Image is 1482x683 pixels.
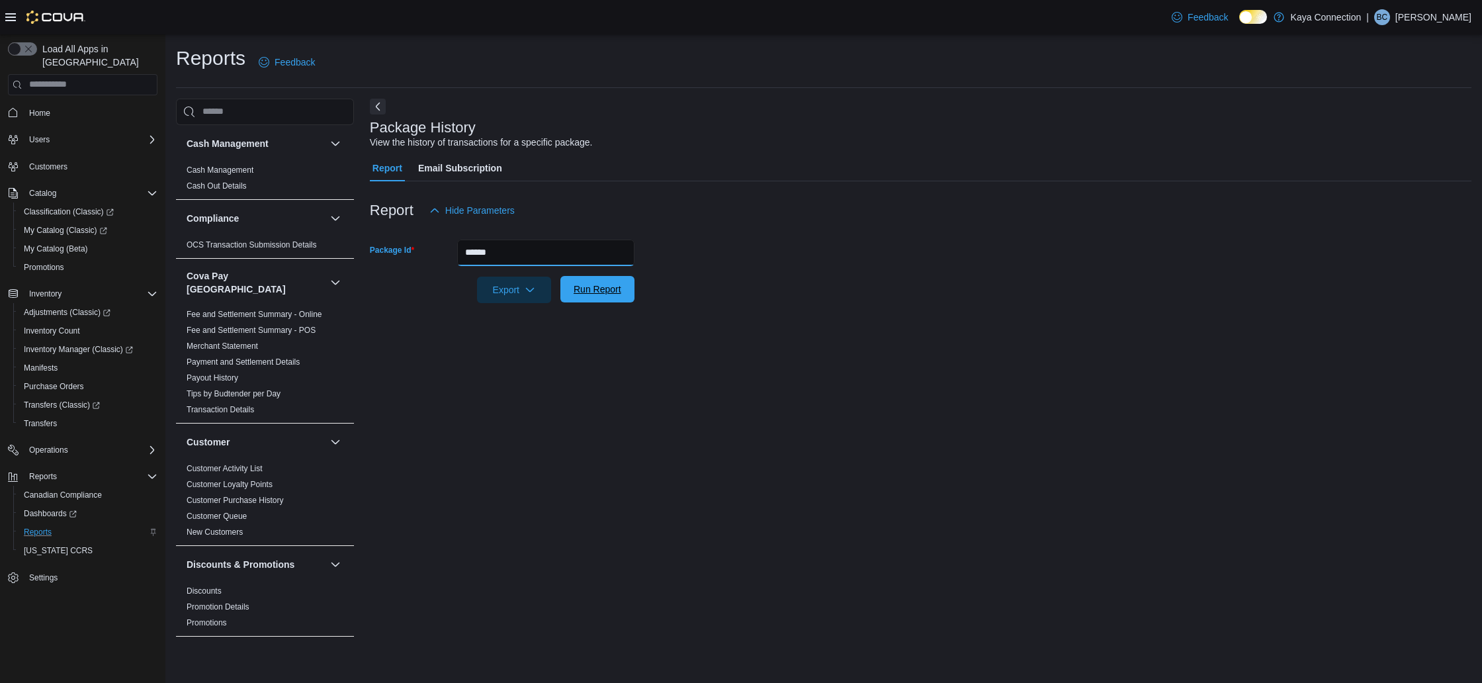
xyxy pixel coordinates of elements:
[176,583,354,636] div: Discounts & Promotions
[187,404,254,415] span: Transaction Details
[176,162,354,199] div: Cash Management
[19,222,112,238] a: My Catalog (Classic)
[19,259,69,275] a: Promotions
[370,203,414,218] h3: Report
[13,396,163,414] a: Transfers (Classic)
[29,471,57,482] span: Reports
[187,527,243,537] span: New Customers
[19,524,57,540] a: Reports
[187,558,325,571] button: Discounts & Promotions
[24,105,56,121] a: Home
[187,479,273,490] span: Customer Loyalty Points
[24,262,64,273] span: Promotions
[24,490,102,500] span: Canadian Compliance
[13,303,163,322] a: Adjustments (Classic)
[477,277,551,303] button: Export
[24,185,157,201] span: Catalog
[187,181,247,191] a: Cash Out Details
[24,159,73,175] a: Customers
[24,570,63,586] a: Settings
[19,204,157,220] span: Classification (Classic)
[176,306,354,423] div: Cova Pay [GEOGRAPHIC_DATA]
[1166,4,1233,30] a: Feedback
[19,204,119,220] a: Classification (Classic)
[187,618,227,627] a: Promotions
[29,161,67,172] span: Customers
[19,506,82,522] a: Dashboards
[24,381,84,392] span: Purchase Orders
[13,340,163,359] a: Inventory Manager (Classic)
[19,259,157,275] span: Promotions
[24,569,157,586] span: Settings
[187,357,300,367] span: Payment and Settlement Details
[19,543,98,559] a: [US_STATE] CCRS
[1188,11,1228,24] span: Feedback
[187,269,325,296] button: Cova Pay [GEOGRAPHIC_DATA]
[445,204,515,217] span: Hide Parameters
[187,240,317,250] span: OCS Transaction Submission Details
[275,56,315,69] span: Feedback
[13,240,163,258] button: My Catalog (Beta)
[13,541,163,560] button: [US_STATE] CCRS
[3,103,163,122] button: Home
[3,568,163,587] button: Settings
[187,495,284,506] span: Customer Purchase History
[1374,9,1390,25] div: Brian Carto
[29,108,50,118] span: Home
[187,389,281,398] a: Tips by Budtender per Day
[19,304,157,320] span: Adjustments (Classic)
[13,504,163,523] a: Dashboards
[485,277,543,303] span: Export
[187,137,325,150] button: Cash Management
[3,285,163,303] button: Inventory
[574,283,621,296] span: Run Report
[24,244,88,254] span: My Catalog (Beta)
[1291,9,1362,25] p: Kaya Connection
[327,210,343,226] button: Compliance
[24,132,55,148] button: Users
[29,572,58,583] span: Settings
[29,188,56,199] span: Catalog
[19,341,138,357] a: Inventory Manager (Classic)
[370,136,593,150] div: View the history of transactions for a specific package.
[187,137,269,150] h3: Cash Management
[187,586,222,596] span: Discounts
[370,245,414,255] label: Package Id
[13,221,163,240] a: My Catalog (Classic)
[187,435,230,449] h3: Customer
[187,464,263,473] a: Customer Activity List
[19,416,157,432] span: Transfers
[13,414,163,433] button: Transfers
[19,379,89,394] a: Purchase Orders
[19,304,116,320] a: Adjustments (Classic)
[176,461,354,545] div: Customer
[24,418,57,429] span: Transfers
[187,435,325,449] button: Customer
[26,11,85,24] img: Cova
[8,98,157,622] nav: Complex example
[29,134,50,145] span: Users
[187,602,249,612] a: Promotion Details
[1239,10,1267,24] input: Dark Mode
[13,377,163,396] button: Purchase Orders
[24,132,157,148] span: Users
[24,508,77,519] span: Dashboards
[3,157,163,176] button: Customers
[187,357,300,367] a: Payment and Settlement Details
[24,286,157,302] span: Inventory
[19,506,157,522] span: Dashboards
[13,322,163,340] button: Inventory Count
[24,400,100,410] span: Transfers (Classic)
[187,165,253,175] span: Cash Management
[372,155,402,181] span: Report
[3,184,163,203] button: Catalog
[187,373,238,383] a: Payout History
[187,617,227,628] span: Promotions
[187,511,247,522] span: Customer Queue
[1395,9,1471,25] p: [PERSON_NAME]
[3,441,163,459] button: Operations
[3,467,163,486] button: Reports
[424,197,520,224] button: Hide Parameters
[187,341,258,351] span: Merchant Statement
[24,469,157,484] span: Reports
